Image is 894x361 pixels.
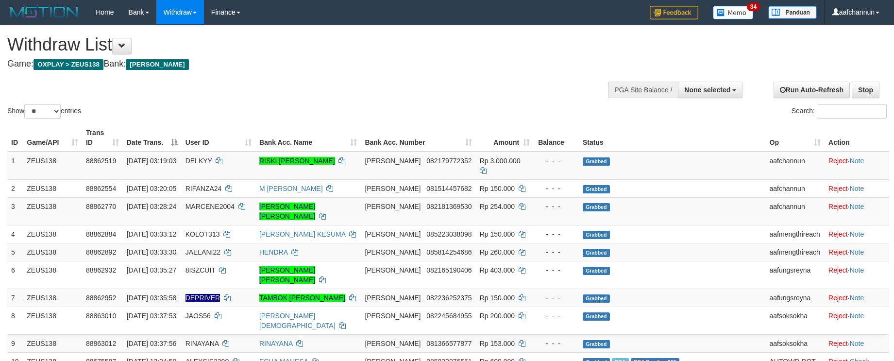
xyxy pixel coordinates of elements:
td: 3 [7,197,23,225]
th: Game/API: activate to sort column ascending [23,124,82,152]
img: MOTION_logo.png [7,5,81,19]
span: [DATE] 03:33:12 [127,230,176,238]
a: Note [850,203,864,210]
td: aafchannun [766,152,825,180]
input: Search: [818,104,887,119]
td: · [825,289,889,307]
span: Rp 150.000 [480,185,515,192]
td: 4 [7,225,23,243]
td: aafmengthireach [766,225,825,243]
span: Grabbed [583,249,610,257]
img: Feedback.jpg [650,6,698,19]
a: M [PERSON_NAME] [259,185,323,192]
a: Note [850,266,864,274]
span: 88862884 [86,230,116,238]
a: RINAYANA [259,340,293,347]
span: [PERSON_NAME] [365,294,421,302]
td: aafungsreyna [766,289,825,307]
a: Reject [828,294,848,302]
span: Copy 082165190406 to clipboard [426,266,472,274]
span: MARCENE2004 [186,203,235,210]
a: Note [850,294,864,302]
td: ZEUS138 [23,289,82,307]
span: 88862554 [86,185,116,192]
td: aafchannun [766,197,825,225]
td: 7 [7,289,23,307]
a: Note [850,157,864,165]
td: · [825,243,889,261]
a: Run Auto-Refresh [774,82,850,98]
img: Button%20Memo.svg [713,6,754,19]
td: aafmengthireach [766,243,825,261]
label: Show entries [7,104,81,119]
div: - - - [538,339,575,348]
td: ZEUS138 [23,261,82,289]
a: Reject [828,266,848,274]
td: 1 [7,152,23,180]
span: [DATE] 03:35:27 [127,266,176,274]
span: 8ISZCUIT [186,266,216,274]
span: 88862519 [86,157,116,165]
div: - - - [538,156,575,166]
span: Grabbed [583,185,610,193]
a: Note [850,248,864,256]
a: RISKI [PERSON_NAME] [259,157,335,165]
td: ZEUS138 [23,307,82,334]
td: aafchannun [766,179,825,197]
td: 2 [7,179,23,197]
span: KOLOT313 [186,230,220,238]
span: Copy 082245684955 to clipboard [426,312,472,320]
span: Copy 082236252375 to clipboard [426,294,472,302]
span: [PERSON_NAME] [365,248,421,256]
th: Date Trans.: activate to sort column descending [123,124,182,152]
a: Note [850,185,864,192]
td: · [825,152,889,180]
td: · [825,307,889,334]
button: None selected [678,82,742,98]
span: [PERSON_NAME] [365,340,421,347]
a: Reject [828,230,848,238]
span: Copy 085223038098 to clipboard [426,230,472,238]
span: Copy 081514457682 to clipboard [426,185,472,192]
span: [DATE] 03:20:05 [127,185,176,192]
td: ZEUS138 [23,197,82,225]
td: · [825,261,889,289]
a: [PERSON_NAME] [PERSON_NAME] [259,266,315,284]
span: JAOS56 [186,312,211,320]
a: Reject [828,157,848,165]
span: [PERSON_NAME] [365,185,421,192]
a: Note [850,230,864,238]
span: None selected [684,86,730,94]
span: RIFANZA24 [186,185,222,192]
a: [PERSON_NAME][DEMOGRAPHIC_DATA] [259,312,336,329]
img: panduan.png [768,6,817,19]
span: Copy 081366577877 to clipboard [426,340,472,347]
span: [DATE] 03:33:30 [127,248,176,256]
a: [PERSON_NAME] [PERSON_NAME] [259,203,315,220]
td: ZEUS138 [23,243,82,261]
span: [PERSON_NAME] [365,312,421,320]
span: Grabbed [583,312,610,321]
td: · [825,225,889,243]
td: aafungsreyna [766,261,825,289]
th: Op: activate to sort column ascending [766,124,825,152]
span: Rp 254.000 [480,203,515,210]
span: [PERSON_NAME] [365,266,421,274]
th: Bank Acc. Number: activate to sort column ascending [361,124,475,152]
div: - - - [538,184,575,193]
span: [DATE] 03:28:24 [127,203,176,210]
td: ZEUS138 [23,334,82,352]
th: Bank Acc. Name: activate to sort column ascending [255,124,361,152]
a: Reject [828,312,848,320]
select: Showentries [24,104,61,119]
th: User ID: activate to sort column ascending [182,124,255,152]
td: ZEUS138 [23,152,82,180]
div: - - - [538,293,575,303]
td: aafsoksokha [766,334,825,352]
label: Search: [792,104,887,119]
a: Reject [828,248,848,256]
span: [DATE] 03:35:58 [127,294,176,302]
span: Rp 153.000 [480,340,515,347]
span: Rp 3.000.000 [480,157,521,165]
span: 88862932 [86,266,116,274]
